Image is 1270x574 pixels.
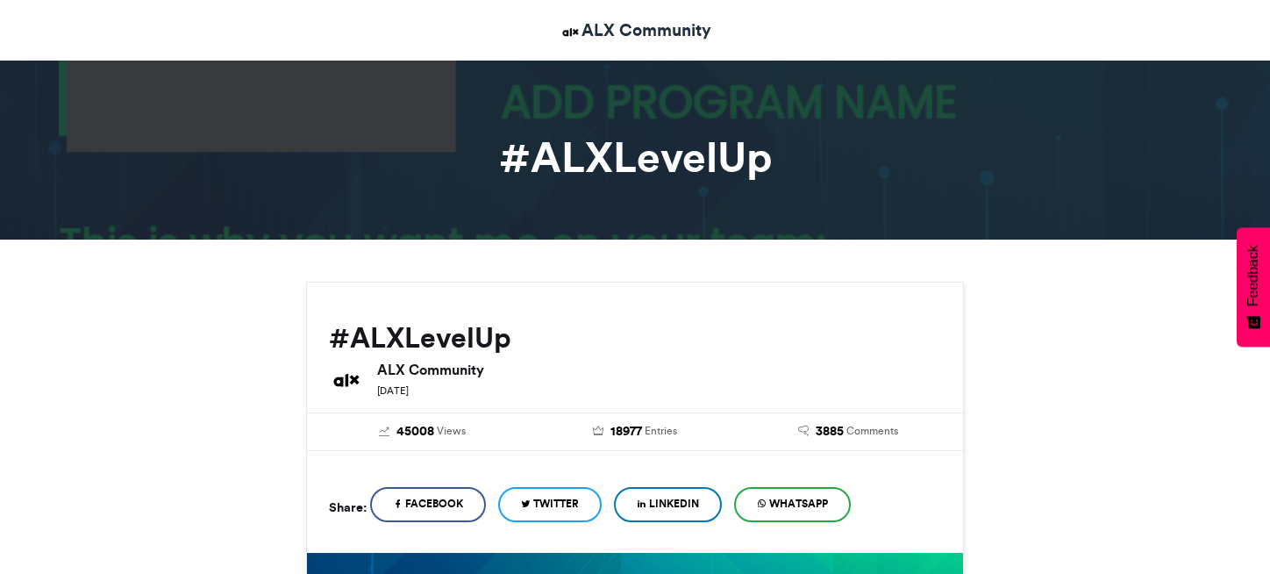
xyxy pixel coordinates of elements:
[1237,227,1270,347] button: Feedback - Show survey
[329,322,941,354] h2: #ALXLevelUp
[370,487,486,522] a: Facebook
[645,423,677,439] span: Entries
[846,423,898,439] span: Comments
[329,362,364,398] img: ALX Community
[329,422,516,441] a: 45008 Views
[405,496,463,512] span: Facebook
[542,422,729,441] a: 18977 Entries
[396,422,434,441] span: 45008
[560,18,711,43] a: ALX Community
[498,487,602,522] a: Twitter
[437,423,466,439] span: Views
[754,422,941,441] a: 3885 Comments
[533,496,579,512] span: Twitter
[1245,245,1261,306] span: Feedback
[560,21,581,43] img: ALX Community
[610,422,642,441] span: 18977
[734,487,851,522] a: WhatsApp
[649,496,699,512] span: LinkedIn
[377,362,941,377] h6: ALX Community
[769,496,828,512] span: WhatsApp
[614,487,722,522] a: LinkedIn
[148,136,1122,178] h1: #ALXLevelUp
[329,496,367,519] h5: Share:
[377,384,409,397] small: [DATE]
[816,422,844,441] span: 3885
